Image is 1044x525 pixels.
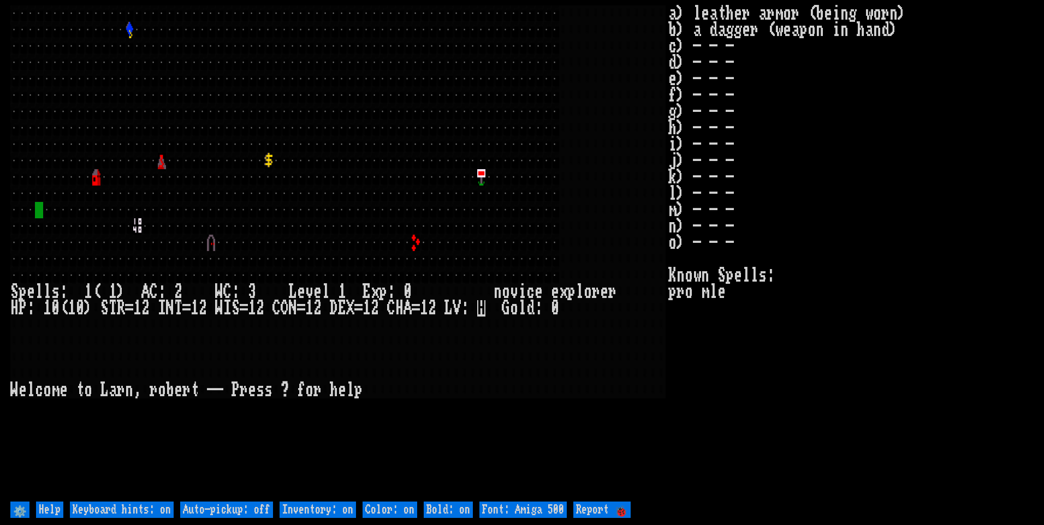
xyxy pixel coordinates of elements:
div: C [272,300,281,317]
div: : [461,300,469,317]
div: l [576,284,584,300]
div: o [43,382,51,398]
div: S [232,300,240,317]
div: R [117,300,125,317]
div: O [281,300,289,317]
div: V [453,300,461,317]
div: = [412,300,420,317]
div: e [19,382,27,398]
div: ( [60,300,68,317]
div: p [354,382,363,398]
div: T [109,300,117,317]
div: e [313,284,322,300]
div: P [19,300,27,317]
div: 2 [428,300,436,317]
div: o [305,382,313,398]
div: s [51,284,60,300]
div: h [330,382,338,398]
div: N [166,300,174,317]
div: l [322,284,330,300]
input: ⚙️ [10,502,29,518]
div: p [567,284,576,300]
div: C [150,284,158,300]
div: v [510,284,518,300]
div: = [125,300,133,317]
div: s [264,382,272,398]
div: I [223,300,232,317]
div: m [51,382,60,398]
div: l [346,382,354,398]
div: p [379,284,387,300]
div: L [100,382,109,398]
div: 3 [248,284,256,300]
div: r [182,382,191,398]
div: e [27,284,35,300]
div: I [158,300,166,317]
div: 0 [551,300,559,317]
div: r [117,382,125,398]
div: : [60,284,68,300]
div: c [526,284,535,300]
input: Bold: on [424,502,473,518]
div: 2 [371,300,379,317]
div: x [559,284,567,300]
div: o [84,382,92,398]
div: l [35,284,43,300]
div: = [240,300,248,317]
div: W [10,382,19,398]
div: l [43,284,51,300]
input: Auto-pickup: off [180,502,273,518]
div: E [338,300,346,317]
div: n [125,382,133,398]
div: e [297,284,305,300]
div: f [297,382,305,398]
div: H [395,300,404,317]
div: L [444,300,453,317]
div: 0 [51,300,60,317]
div: i [518,284,526,300]
div: 1 [43,300,51,317]
div: r [240,382,248,398]
div: o [158,382,166,398]
input: Font: Amiga 500 [479,502,567,518]
div: p [19,284,27,300]
div: 2 [199,300,207,317]
div: 1 [191,300,199,317]
div: a [109,382,117,398]
div: C [223,284,232,300]
div: T [174,300,182,317]
div: ? [281,382,289,398]
div: H [10,300,19,317]
div: l [27,382,35,398]
div: 1 [420,300,428,317]
input: Help [36,502,63,518]
div: o [584,284,592,300]
div: 2 [256,300,264,317]
div: : [387,284,395,300]
div: 2 [313,300,322,317]
div: o [502,284,510,300]
div: S [100,300,109,317]
div: e [551,284,559,300]
div: = [182,300,191,317]
div: 1 [338,284,346,300]
div: n [494,284,502,300]
div: s [256,382,264,398]
div: 1 [305,300,313,317]
div: 1 [68,300,76,317]
div: r [150,382,158,398]
div: ) [84,300,92,317]
input: Report 🐞 [573,502,631,518]
div: o [510,300,518,317]
div: P [232,382,240,398]
div: r [608,284,616,300]
div: 1 [363,300,371,317]
div: E [363,284,371,300]
div: e [60,382,68,398]
div: x [371,284,379,300]
div: 1 [133,300,141,317]
div: ( [92,284,100,300]
div: e [600,284,608,300]
div: G [502,300,510,317]
input: Keyboard hints: on [70,502,174,518]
